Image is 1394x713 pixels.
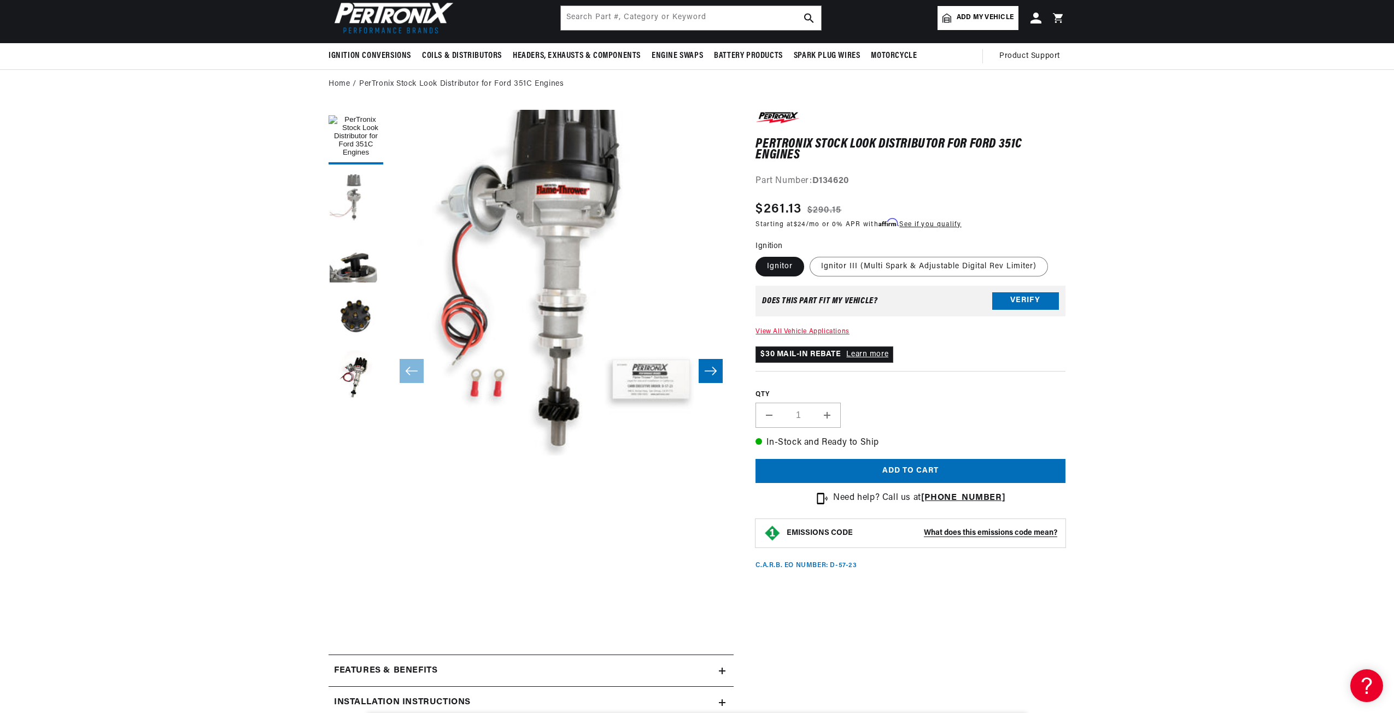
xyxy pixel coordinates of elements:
[899,221,961,228] a: See if you qualify - Learn more about Affirm Financing (opens in modal)
[359,78,564,90] a: PerTronix Stock Look Distributor for Ford 351C Engines
[764,525,781,542] img: Emissions code
[329,170,383,225] button: Load image 2 in gallery view
[708,43,788,69] summary: Battery Products
[422,50,502,62] span: Coils & Distributors
[871,50,917,62] span: Motorcycle
[833,491,1005,505] p: Need help? Call us at
[755,436,1065,450] p: In-Stock and Ready to Ship
[755,346,893,363] p: $30 MAIL-IN REBATE
[561,6,821,30] input: Search Part #, Category or Keyword
[755,219,961,229] p: Starting at /mo or 0% APR with .
[921,493,1005,502] a: [PHONE_NUMBER]
[755,328,849,335] a: View All Vehicle Applications
[755,240,783,252] legend: Ignition
[797,6,821,30] button: search button
[957,13,1014,23] span: Add my vehicle
[699,359,723,383] button: Slide right
[938,6,1018,30] a: Add my vehicle
[646,43,708,69] summary: Engine Swaps
[329,290,383,345] button: Load image 4 in gallery view
[788,43,866,69] summary: Spark Plug Wires
[417,43,507,69] summary: Coils & Distributors
[652,50,703,62] span: Engine Swaps
[329,50,411,62] span: Ignition Conversions
[865,43,922,69] summary: Motorcycle
[878,219,898,227] span: Affirm
[755,174,1065,188] div: Part Number:
[755,257,804,276] label: Ignitor
[794,221,806,228] span: $24
[807,204,842,217] s: $290.15
[507,43,646,69] summary: Headers, Exhausts & Components
[329,78,350,90] a: Home
[329,110,383,164] button: Load image 1 in gallery view
[400,359,424,383] button: Slide left
[810,257,1048,276] label: Ignitor III (Multi Spark & Adjustable Digital Rev Limiter)
[714,50,783,62] span: Battery Products
[329,655,734,687] summary: Features & Benefits
[755,139,1065,161] h1: PerTronix Stock Look Distributor for Ford 351C Engines
[812,176,849,185] strong: D134620
[334,664,437,678] h2: Features & Benefits
[755,390,1065,399] label: QTY
[329,78,1065,90] nav: breadcrumbs
[513,50,641,62] span: Headers, Exhausts & Components
[762,297,877,305] div: Does This part fit My vehicle?
[924,529,1057,537] strong: What does this emissions code mean?
[787,528,1057,538] button: EMISSIONS CODEWhat does this emissions code mean?
[992,292,1059,310] button: Verify
[334,696,471,710] h2: Installation instructions
[329,350,383,405] button: Load image 5 in gallery view
[755,561,857,570] p: C.A.R.B. EO Number: D-57-23
[755,199,801,219] span: $261.13
[787,529,853,537] strong: EMISSIONS CODE
[329,110,734,633] media-gallery: Gallery Viewer
[846,350,888,358] a: Learn more
[329,43,417,69] summary: Ignition Conversions
[999,50,1060,62] span: Product Support
[329,230,383,285] button: Load image 3 in gallery view
[999,43,1065,69] summary: Product Support
[755,459,1065,484] button: Add to cart
[794,50,860,62] span: Spark Plug Wires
